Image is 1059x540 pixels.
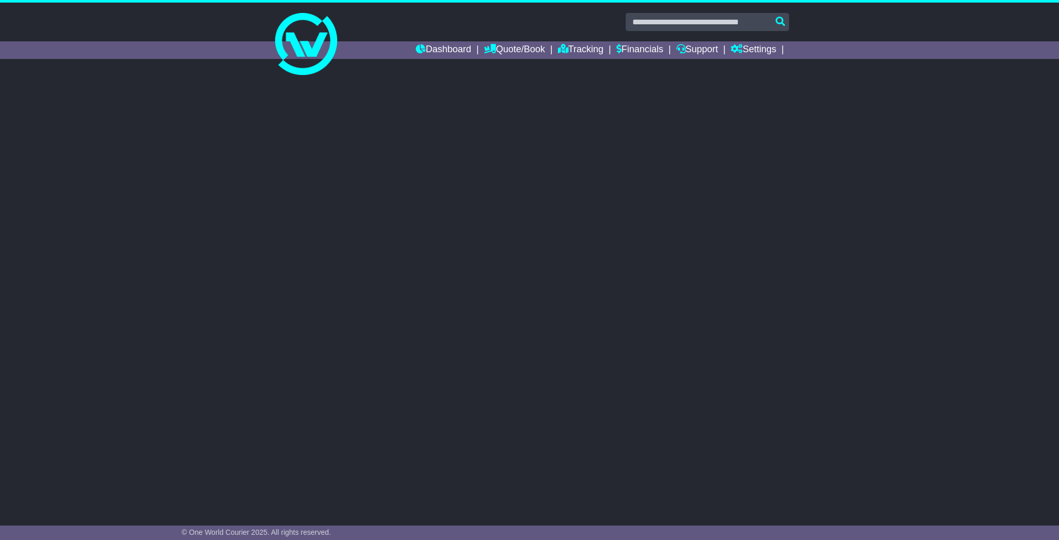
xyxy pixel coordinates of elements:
[181,528,331,536] span: © One World Courier 2025. All rights reserved.
[558,41,603,59] a: Tracking
[616,41,663,59] a: Financials
[731,41,776,59] a: Settings
[676,41,718,59] a: Support
[416,41,471,59] a: Dashboard
[484,41,545,59] a: Quote/Book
